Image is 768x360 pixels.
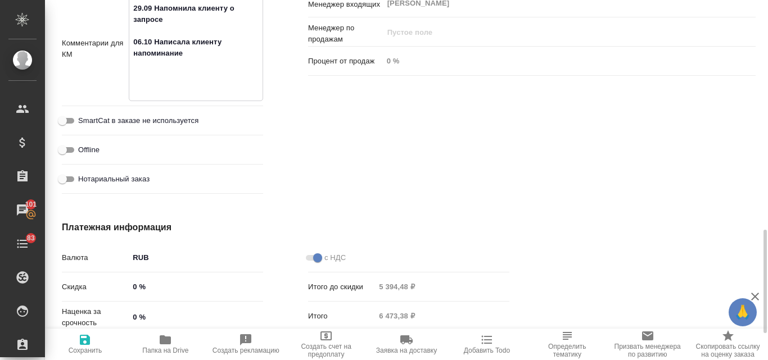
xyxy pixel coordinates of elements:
[62,252,129,263] p: Валюта
[534,343,600,358] span: Определить тематику
[206,329,286,360] button: Создать рекламацию
[694,343,761,358] span: Скопировать ссылку на оценку заказа
[375,279,509,295] input: Пустое поле
[308,311,375,322] p: Итого
[62,281,129,293] p: Скидка
[293,343,360,358] span: Создать счет на предоплату
[733,300,752,324] span: 🙏
[324,252,346,263] span: с НДС
[129,309,263,325] input: ✎ Введи что-нибудь
[376,347,437,354] span: Заявка на доставку
[464,347,510,354] span: Добавить Todo
[78,174,150,185] span: Нотариальный заказ
[62,221,509,234] h4: Платежная информация
[142,347,188,354] span: Папка на Drive
[62,38,129,60] p: Комментарии для КМ
[78,115,198,126] span: SmartCat в заказе не используется
[308,22,383,45] p: Менеджер по продажам
[308,56,383,67] p: Процент от продаж
[69,347,102,354] span: Сохранить
[688,329,768,360] button: Скопировать ссылку на оценку заказа
[607,329,688,360] button: Призвать менеджера по развитию
[729,298,757,326] button: 🙏
[78,144,100,156] span: Offline
[308,281,375,293] p: Итого до скидки
[3,196,42,224] a: 101
[129,248,263,267] div: RUB
[386,25,729,39] input: Пустое поле
[614,343,681,358] span: Призвать менеджера по развитию
[286,329,367,360] button: Создать счет на предоплату
[45,329,125,360] button: Сохранить
[19,199,44,210] span: 101
[375,308,509,324] input: Пустое поле
[213,347,279,354] span: Создать рекламацию
[3,230,42,258] a: 83
[527,329,607,360] button: Определить тематику
[125,329,206,360] button: Папка на Drive
[446,329,527,360] button: Добавить Todo
[129,279,263,295] input: ✎ Введи что-нибудь
[367,329,447,360] button: Заявка на доставку
[20,233,42,244] span: 83
[383,53,756,69] input: Пустое поле
[62,306,129,329] p: Наценка за срочность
